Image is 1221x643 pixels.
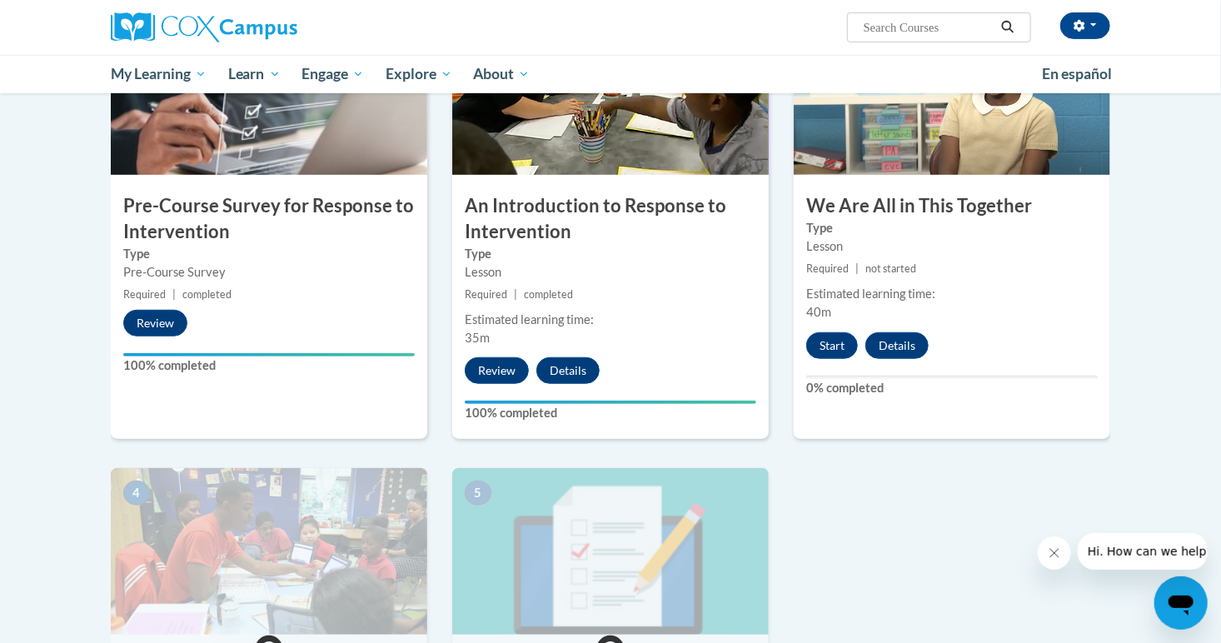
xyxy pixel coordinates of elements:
[806,332,858,359] button: Start
[1038,536,1071,570] iframe: Close message
[172,288,176,301] span: |
[10,12,135,25] span: Hi. How can we help?
[123,310,187,336] button: Review
[995,17,1020,37] button: Search
[465,357,529,384] button: Review
[217,55,292,93] a: Learn
[111,193,427,245] h3: Pre-Course Survey for Response to Intervention
[1078,533,1208,570] iframe: Message from company
[465,288,507,301] span: Required
[465,331,490,345] span: 35m
[862,17,995,37] input: Search Courses
[375,55,463,93] a: Explore
[182,288,232,301] span: completed
[386,64,452,84] span: Explore
[228,64,281,84] span: Learn
[465,401,756,404] div: Your progress
[463,55,541,93] a: About
[452,468,769,635] img: Course Image
[465,311,756,329] div: Estimated learning time:
[302,64,364,84] span: Engage
[291,55,375,93] a: Engage
[123,353,415,356] div: Your progress
[465,245,756,263] label: Type
[1031,57,1123,92] a: En español
[465,481,491,506] span: 5
[806,305,831,319] span: 40m
[806,285,1098,303] div: Estimated learning time:
[1042,65,1112,82] span: En español
[452,193,769,245] h3: An Introduction to Response to Intervention
[100,55,217,93] a: My Learning
[806,379,1098,397] label: 0% completed
[123,245,415,263] label: Type
[111,64,207,84] span: My Learning
[123,356,415,375] label: 100% completed
[86,55,1135,93] div: Main menu
[524,288,573,301] span: completed
[514,288,517,301] span: |
[123,288,166,301] span: Required
[855,262,859,275] span: |
[1154,576,1208,630] iframe: Button to launch messaging window
[465,404,756,422] label: 100% completed
[865,332,929,359] button: Details
[111,12,427,42] a: Cox Campus
[806,219,1098,237] label: Type
[1060,12,1110,39] button: Account Settings
[111,12,297,42] img: Cox Campus
[806,237,1098,256] div: Lesson
[473,64,530,84] span: About
[536,357,600,384] button: Details
[794,193,1110,219] h3: We Are All in This Together
[123,263,415,282] div: Pre-Course Survey
[111,468,427,635] img: Course Image
[123,481,150,506] span: 4
[465,263,756,282] div: Lesson
[806,262,849,275] span: Required
[865,262,916,275] span: not started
